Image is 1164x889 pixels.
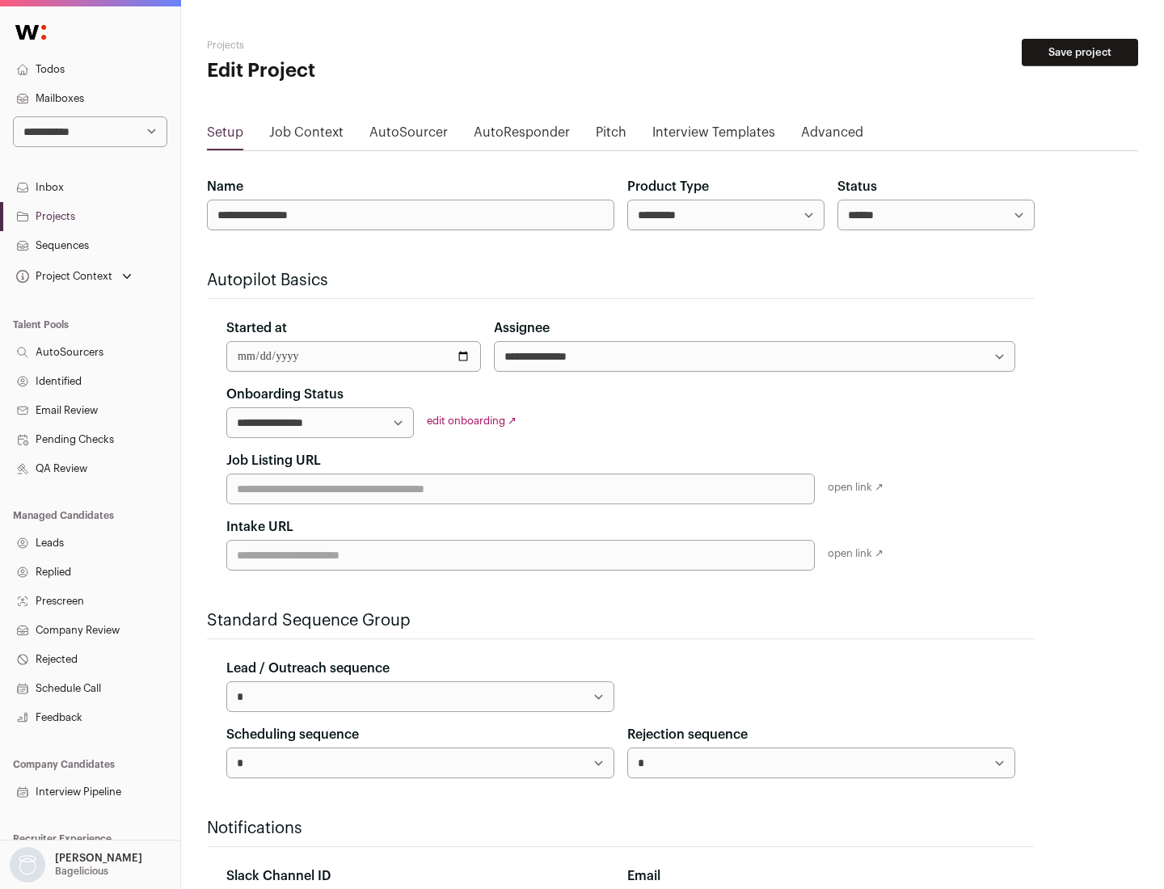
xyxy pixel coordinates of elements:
[801,123,863,149] a: Advanced
[474,123,570,149] a: AutoResponder
[226,725,359,744] label: Scheduling sequence
[269,123,344,149] a: Job Context
[13,270,112,283] div: Project Context
[6,847,145,883] button: Open dropdown
[207,39,517,52] h2: Projects
[226,318,287,338] label: Started at
[226,659,390,678] label: Lead / Outreach sequence
[627,725,748,744] label: Rejection sequence
[207,269,1035,292] h2: Autopilot Basics
[207,123,243,149] a: Setup
[1022,39,1138,66] button: Save project
[627,177,709,196] label: Product Type
[494,318,550,338] label: Assignee
[596,123,626,149] a: Pitch
[207,58,517,84] h1: Edit Project
[627,866,1015,886] div: Email
[207,609,1035,632] h2: Standard Sequence Group
[837,177,877,196] label: Status
[10,847,45,883] img: nopic.png
[6,16,55,48] img: Wellfound
[226,517,293,537] label: Intake URL
[427,415,517,426] a: edit onboarding ↗
[226,866,331,886] label: Slack Channel ID
[207,817,1035,840] h2: Notifications
[369,123,448,149] a: AutoSourcer
[55,852,142,865] p: [PERSON_NAME]
[226,451,321,470] label: Job Listing URL
[13,265,135,288] button: Open dropdown
[55,865,108,878] p: Bagelicious
[652,123,775,149] a: Interview Templates
[207,177,243,196] label: Name
[226,385,344,404] label: Onboarding Status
